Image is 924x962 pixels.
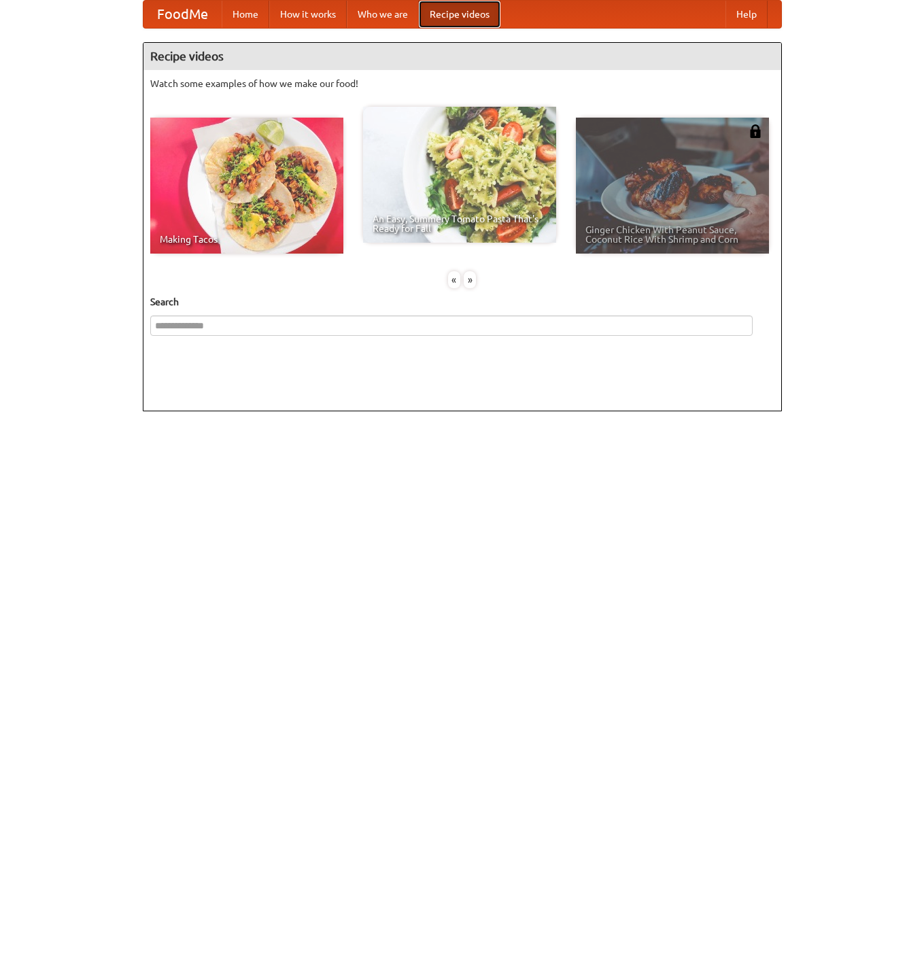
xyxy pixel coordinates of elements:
a: Help [725,1,768,28]
div: » [464,271,476,288]
a: An Easy, Summery Tomato Pasta That's Ready for Fall [363,107,556,243]
p: Watch some examples of how we make our food! [150,77,774,90]
a: Who we are [347,1,419,28]
span: An Easy, Summery Tomato Pasta That's Ready for Fall [373,214,547,233]
h4: Recipe videos [143,43,781,70]
h5: Search [150,295,774,309]
img: 483408.png [749,124,762,138]
a: Making Tacos [150,118,343,254]
a: Home [222,1,269,28]
a: FoodMe [143,1,222,28]
span: Making Tacos [160,235,334,244]
a: How it works [269,1,347,28]
div: « [448,271,460,288]
a: Recipe videos [419,1,500,28]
